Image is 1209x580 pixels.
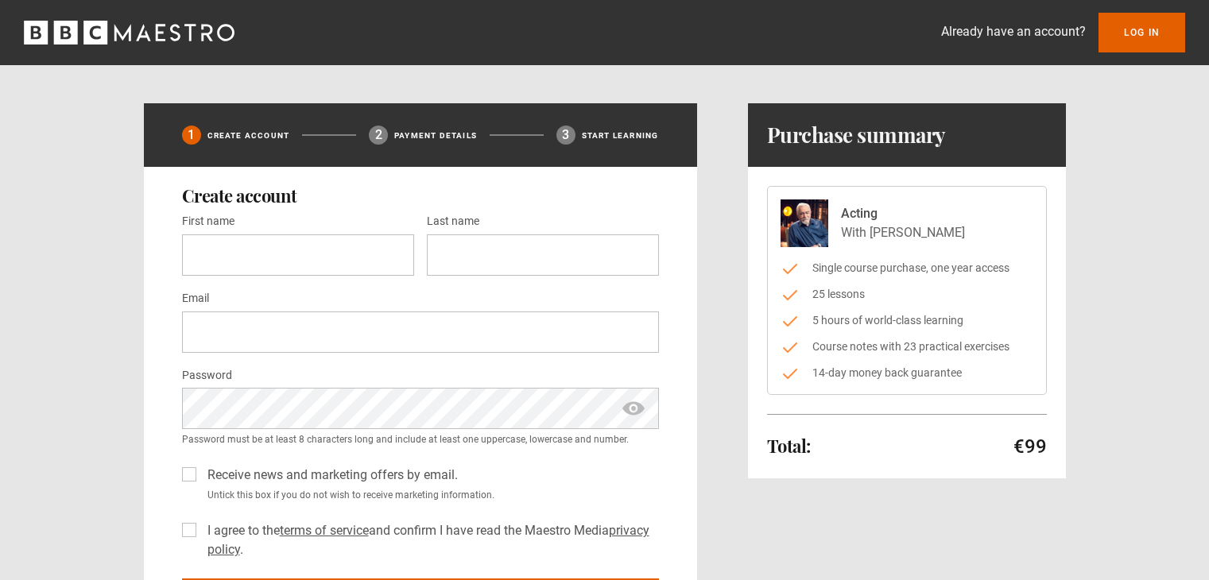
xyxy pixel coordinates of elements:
[182,366,232,385] label: Password
[1099,13,1185,52] a: Log In
[182,432,659,447] small: Password must be at least 8 characters long and include at least one uppercase, lowercase and num...
[841,204,965,223] p: Acting
[556,126,575,145] div: 3
[841,223,965,242] p: With [PERSON_NAME]
[781,365,1033,381] li: 14-day money back guarantee
[201,466,458,485] label: Receive news and marketing offers by email.
[767,436,811,455] h2: Total:
[182,186,659,205] h2: Create account
[394,130,477,141] p: Payment details
[201,521,659,559] label: I agree to the and confirm I have read the Maestro Media .
[201,488,659,502] small: Untick this box if you do not wish to receive marketing information.
[182,126,201,145] div: 1
[427,212,479,231] label: Last name
[24,21,234,44] svg: BBC Maestro
[767,122,946,148] h1: Purchase summary
[781,260,1033,276] li: Single course purchase, one year access
[781,312,1033,329] li: 5 hours of world-class learning
[369,126,388,145] div: 2
[582,130,659,141] p: Start learning
[781,338,1033,355] li: Course notes with 23 practical exercises
[1013,434,1047,459] p: €99
[941,22,1086,41] p: Already have an account?
[621,388,646,429] span: show password
[182,289,209,308] label: Email
[182,212,234,231] label: First name
[280,523,369,538] a: terms of service
[207,130,290,141] p: Create Account
[781,286,1033,303] li: 25 lessons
